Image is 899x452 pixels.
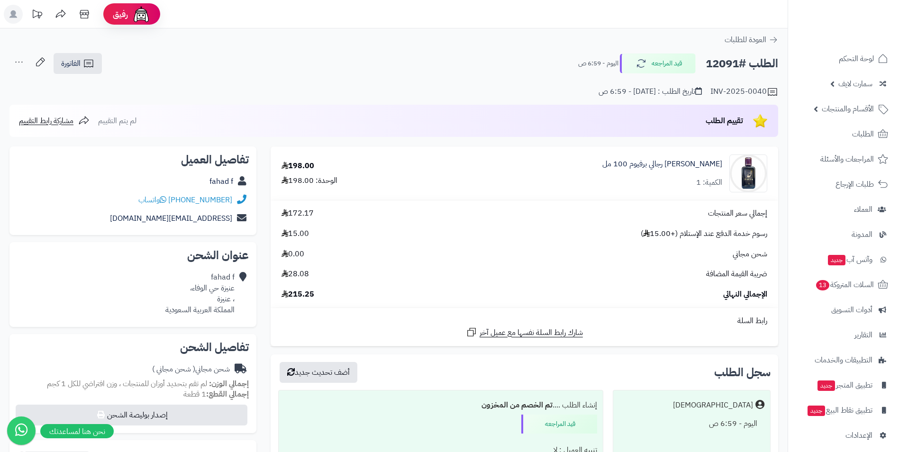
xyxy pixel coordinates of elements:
span: المدونة [852,228,872,241]
span: وآتس آب [827,253,872,266]
span: الفاتورة [61,58,81,69]
a: الفاتورة [54,53,102,74]
h2: الطلب #12091 [706,54,778,73]
button: قيد المراجعه [620,54,696,73]
span: رسوم خدمة الدفع عند الإستلام (+15.00 ) [641,228,767,239]
span: تقييم الطلب [706,115,743,127]
a: التقارير [794,324,893,346]
h2: تفاصيل الشحن [17,342,249,353]
small: 1 قطعة [183,389,249,400]
a: لوحة التحكم [794,47,893,70]
div: [DEMOGRAPHIC_DATA] [673,400,753,411]
a: [PERSON_NAME] رجالي برفيوم 100 مل [602,159,722,170]
span: جديد [828,255,845,265]
span: 28.08 [282,269,309,280]
span: الإجمالي النهائي [723,289,767,300]
span: الأقسام والمنتجات [822,102,874,116]
a: تحديثات المنصة [25,5,49,26]
div: قيد المراجعه [521,415,597,434]
img: ai-face.png [132,5,151,24]
span: 0.00 [282,249,304,260]
span: لوحة التحكم [839,52,874,65]
span: لم تقم بتحديد أوزان للمنتجات ، وزن افتراضي للكل 1 كجم [47,378,207,389]
span: 172.17 [282,208,314,219]
a: العملاء [794,198,893,221]
span: جديد [808,406,825,416]
h2: عنوان الشحن [17,250,249,261]
a: مشاركة رابط التقييم [19,115,90,127]
a: السلات المتروكة13 [794,273,893,296]
a: تطبيق المتجرجديد [794,374,893,397]
a: طلبات الإرجاع [794,173,893,196]
a: واتساب [138,194,166,206]
span: سمارت لايف [838,77,872,90]
a: شارك رابط السلة نفسها مع عميل آخر [466,326,583,338]
div: رابط السلة [274,316,774,326]
a: العودة للطلبات [725,34,778,45]
h2: تفاصيل العميل [17,154,249,165]
h3: سجل الطلب [714,367,771,378]
span: العملاء [854,203,872,216]
div: INV-2025-0040 [710,86,778,98]
span: شارك رابط السلة نفسها مع عميل آخر [480,327,583,338]
a: أدوات التسويق [794,298,893,321]
div: الكمية: 1 [696,177,722,188]
a: التطبيقات والخدمات [794,349,893,371]
span: السلات المتروكة [815,278,874,291]
a: الإعدادات [794,424,893,447]
span: جديد [817,380,835,391]
a: [PHONE_NUMBER] [168,194,232,206]
span: ( شحن مجاني ) [152,363,195,375]
div: شحن مجاني [152,364,230,375]
div: fahad f عنيزة حي الوفاء، ، عنيزة المملكة العربية السعودية [165,272,235,315]
button: إصدار بوليصة الشحن [16,405,247,425]
span: الإعدادات [845,429,872,442]
span: طلبات الإرجاع [835,178,874,191]
span: ضريبة القيمة المضافة [706,269,767,280]
strong: إجمالي الوزن: [209,378,249,389]
span: رفيق [113,9,128,20]
a: fahad f [209,176,233,187]
span: 15.00 [282,228,309,239]
img: 1674459571-4diUwMLftHyiPDXdNx5eu8Z3dbiNjMJVdOi0IN5c-90x90.jpg [730,154,767,192]
span: شحن مجاني [733,249,767,260]
a: الطلبات [794,123,893,145]
small: اليوم - 6:59 ص [578,59,618,68]
span: الطلبات [852,127,874,141]
strong: إجمالي القطع: [206,389,249,400]
button: أضف تحديث جديد [280,362,357,383]
div: إنشاء الطلب .... [284,396,597,415]
div: 198.00 [282,161,314,172]
span: العودة للطلبات [725,34,766,45]
span: 13 [816,280,829,290]
a: [EMAIL_ADDRESS][DOMAIN_NAME] [110,213,232,224]
span: أدوات التسويق [831,303,872,316]
span: التقارير [854,328,872,342]
span: تطبيق نقاط البيع [807,404,872,417]
b: تم الخصم من المخزون [481,399,553,411]
span: مشاركة رابط التقييم [19,115,73,127]
a: تطبيق نقاط البيعجديد [794,399,893,422]
div: اليوم - 6:59 ص [619,415,764,433]
a: وآتس آبجديد [794,248,893,271]
a: المراجعات والأسئلة [794,148,893,171]
span: تطبيق المتجر [817,379,872,392]
span: المراجعات والأسئلة [820,153,874,166]
div: الوحدة: 198.00 [282,175,337,186]
div: تاريخ الطلب : [DATE] - 6:59 ص [599,86,702,97]
span: إجمالي سعر المنتجات [708,208,767,219]
span: 215.25 [282,289,314,300]
span: لم يتم التقييم [98,115,136,127]
span: التطبيقات والخدمات [815,353,872,367]
a: المدونة [794,223,893,246]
